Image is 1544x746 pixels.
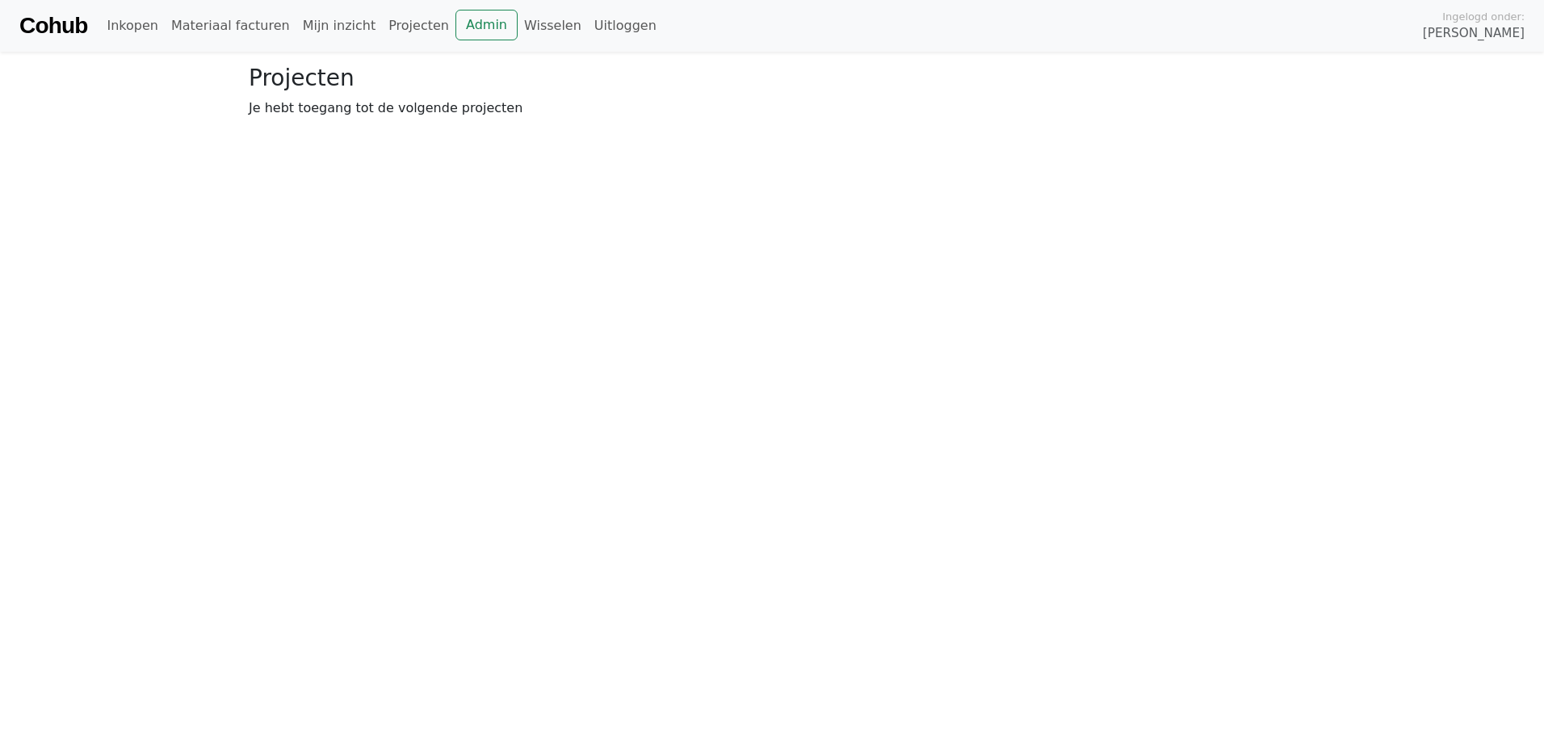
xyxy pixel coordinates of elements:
a: Inkopen [100,10,164,42]
a: Wisselen [518,10,588,42]
a: Admin [455,10,518,40]
a: Uitloggen [588,10,663,42]
a: Cohub [19,6,87,45]
span: [PERSON_NAME] [1423,24,1525,43]
a: Mijn inzicht [296,10,383,42]
a: Projecten [382,10,455,42]
h3: Projecten [249,65,1295,92]
a: Materiaal facturen [165,10,296,42]
p: Je hebt toegang tot de volgende projecten [249,98,1295,118]
span: Ingelogd onder: [1442,9,1525,24]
